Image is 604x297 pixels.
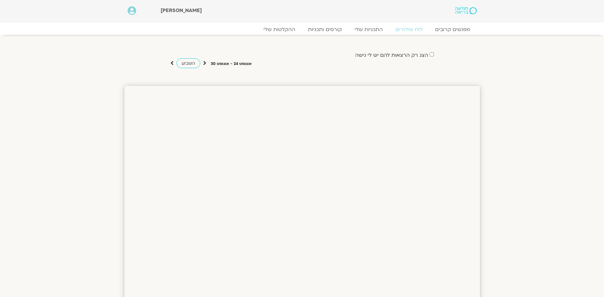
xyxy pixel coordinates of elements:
[211,61,252,67] p: אוגוסט 24 - אוגוסט 30
[128,26,477,33] nav: Menu
[161,7,202,14] span: [PERSON_NAME]
[355,52,428,58] label: הצג רק הרצאות להם יש לי גישה
[389,26,429,33] a: לוח שידורים
[257,26,302,33] a: ההקלטות שלי
[182,60,195,66] span: השבוע
[429,26,477,33] a: מפגשים קרובים
[348,26,389,33] a: התכניות שלי
[302,26,348,33] a: קורסים ותכניות
[176,58,200,68] a: השבוע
